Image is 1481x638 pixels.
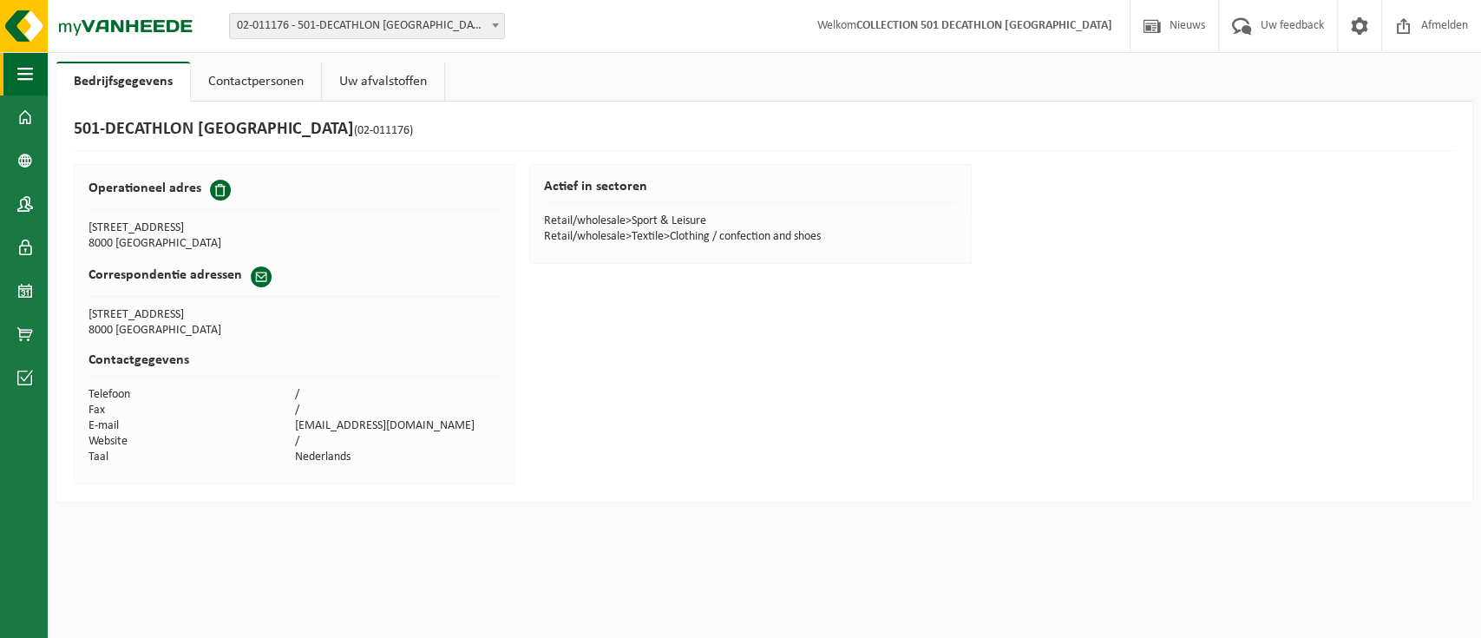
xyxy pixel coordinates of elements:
strong: COLLECTION 501 DECATHLON [GEOGRAPHIC_DATA] [856,19,1112,32]
td: [EMAIL_ADDRESS][DOMAIN_NAME] [295,418,501,434]
h1: 501-DECATHLON [GEOGRAPHIC_DATA] [74,119,413,141]
h2: Correspondentie adressen [88,266,242,284]
td: [STREET_ADDRESS] [88,220,295,236]
td: E-mail [88,418,295,434]
td: Nederlands [295,450,501,465]
td: Telefoon [88,387,295,403]
h2: Contactgegevens [88,353,501,377]
span: 02-011176 - 501-DECATHLON BRUGGE - BRUGGE [230,14,504,38]
td: Retail/wholesale>Textile>Clothing / confection and shoes [544,229,957,245]
span: (02-011176) [354,124,413,137]
td: 8000 [GEOGRAPHIC_DATA] [88,236,295,252]
span: 02-011176 - 501-DECATHLON BRUGGE - BRUGGE [229,13,505,39]
td: / [295,434,501,450]
a: Bedrijfsgegevens [56,62,190,102]
td: [STREET_ADDRESS] [88,307,501,323]
td: 8000 [GEOGRAPHIC_DATA] [88,323,501,339]
a: Contactpersonen [191,62,321,102]
td: Website [88,434,295,450]
h2: Operationeel adres [88,180,201,197]
td: / [295,403,501,418]
h2: Actief in sectoren [544,180,957,203]
td: / [295,387,501,403]
a: Uw afvalstoffen [322,62,444,102]
td: Taal [88,450,295,465]
td: Fax [88,403,295,418]
td: Retail/wholesale>Sport & Leisure [544,214,957,229]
